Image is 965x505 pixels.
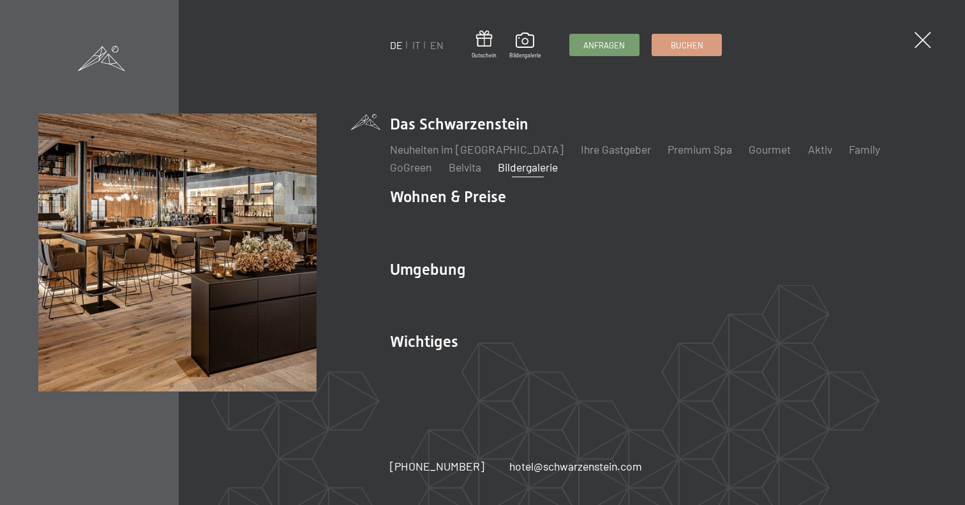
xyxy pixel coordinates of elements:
a: Anfragen [570,34,639,55]
span: Anfragen [583,40,625,51]
a: Ihre Gastgeber [581,142,651,156]
a: Aktiv [808,142,832,156]
a: DE [390,39,403,51]
a: [PHONE_NUMBER] [390,458,484,474]
a: EN [430,39,444,51]
a: Premium Spa [668,142,732,156]
a: Belvita [449,160,481,174]
a: IT [412,39,421,51]
a: Neuheiten im [GEOGRAPHIC_DATA] [390,142,564,156]
a: Gutschein [472,31,497,59]
a: hotel@schwarzenstein.com [509,458,642,474]
a: Buchen [652,34,721,55]
a: GoGreen [390,160,431,174]
span: [PHONE_NUMBER] [390,459,484,473]
a: Bildergalerie [498,160,558,174]
span: Gutschein [472,52,497,59]
a: Gourmet [749,142,791,156]
a: Bildergalerie [509,33,541,59]
a: Family [849,142,880,156]
span: Bildergalerie [509,52,541,59]
img: Bildergalerie [38,113,316,391]
span: Buchen [671,40,703,51]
